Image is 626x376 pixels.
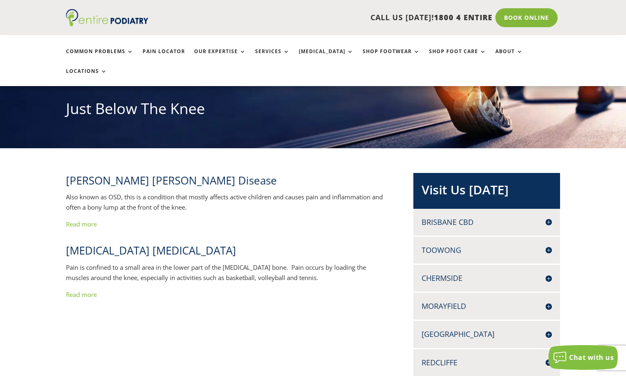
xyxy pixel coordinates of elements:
h1: Just Below The Knee [66,98,560,123]
a: Book Online [495,8,558,27]
a: About [495,49,523,66]
span: 1800 4 ENTIRE [434,12,492,22]
span: Pain is confined to a small area in the lower part of the [MEDICAL_DATA] bone. Pain occurs by loa... [66,263,366,282]
a: Pain Locator [143,49,185,66]
a: Read more [66,220,97,228]
h4: [GEOGRAPHIC_DATA] [422,329,552,339]
span: [MEDICAL_DATA] [MEDICAL_DATA] [66,243,236,258]
a: [MEDICAL_DATA] [299,49,354,66]
h4: Morayfield [422,301,552,311]
span: Also known as OSD, this is a condition that mostly affects active children and causes pain and in... [66,193,383,212]
a: Locations [66,68,107,86]
h4: Brisbane CBD [422,217,552,227]
a: Shop Foot Care [429,49,486,66]
h4: Chermside [422,273,552,283]
a: Our Expertise [194,49,246,66]
h2: Visit Us [DATE] [422,181,552,203]
a: Read more [66,290,97,299]
span: Chat with us [569,353,614,362]
button: Chat with us [549,345,618,370]
a: Common Problems [66,49,134,66]
h4: Toowong [422,245,552,255]
a: Shop Footwear [363,49,420,66]
a: Services [255,49,290,66]
a: Entire Podiatry [66,20,148,28]
h4: Redcliffe [422,357,552,368]
span: [PERSON_NAME] [PERSON_NAME] Disease [66,173,277,188]
p: CALL US [DATE]! [180,12,492,23]
img: logo (1) [66,9,148,26]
